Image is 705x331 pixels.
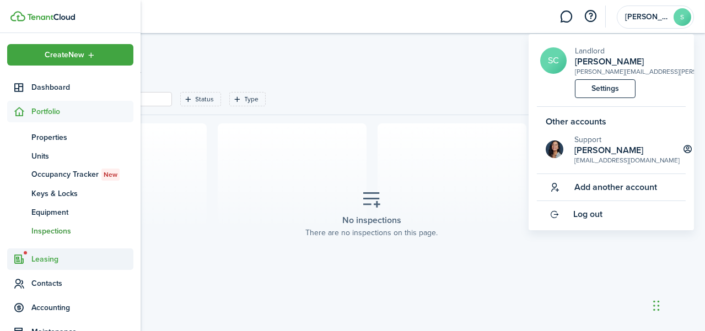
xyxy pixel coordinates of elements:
a: Properties [7,128,133,146]
a: Occupancy TrackerNew [7,165,133,184]
avatar-text: S [674,8,691,26]
span: Dashboard [31,82,133,93]
span: Landlord [575,45,605,57]
filter-tag-label: Status [196,94,214,104]
a: SC [540,47,567,74]
div: Drag [653,289,660,322]
a: Log out [537,201,686,227]
span: Contacts [31,278,133,289]
span: Create New [45,51,84,59]
a: Keys & Locks [7,184,133,203]
span: Properties [31,132,133,143]
img: TenantCloud [10,11,25,21]
a: Settings [575,79,636,98]
span: Portfolio [31,106,133,117]
a: Messaging [556,3,577,31]
filter-tag: Open filter [229,92,266,106]
img: Monica [546,140,563,158]
span: Add another account [574,182,657,192]
a: Units [7,146,133,165]
button: Add another account [537,174,657,200]
span: Occupancy Tracker [31,169,133,181]
img: TenantCloud [27,14,75,20]
span: Accounting [31,302,133,313]
placeholder-description: There are no inspections on this page. [306,227,438,238]
div: [EMAIL_ADDRESS][DOMAIN_NAME] [574,155,680,165]
h2: Monica [574,145,680,155]
button: Open resource center [582,7,600,26]
filter-tag-label: Type [245,94,259,104]
filter-tag: Open filter [180,92,221,106]
span: Leasing [31,253,133,265]
span: Stephanie [625,13,669,21]
span: Support [574,134,601,145]
placeholder-title: No inspections [342,214,401,227]
a: Inspections [7,221,133,240]
button: Open menu [7,44,133,66]
span: Log out [573,209,602,219]
span: Inspections [31,225,133,237]
span: Units [31,150,133,162]
h5: Other accounts [537,115,686,128]
iframe: Chat Widget [650,278,705,331]
span: Keys & Locks [31,188,133,199]
span: New [104,170,117,180]
a: Dashboard [7,77,133,98]
span: Equipment [31,207,133,218]
a: Equipment [7,203,133,221]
